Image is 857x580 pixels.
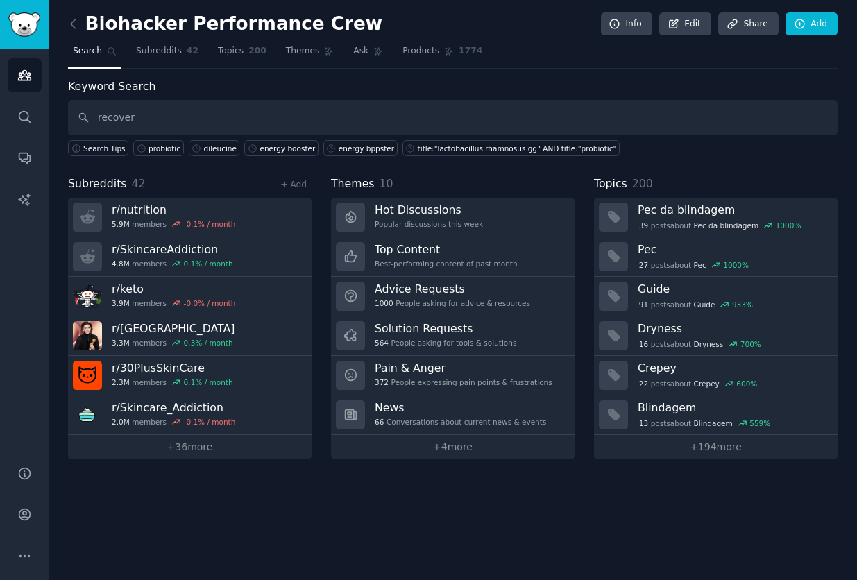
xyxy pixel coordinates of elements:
a: dileucine [189,140,240,156]
h2: Biohacker Performance Crew [68,13,382,35]
div: 600 % [736,379,757,389]
img: GummySearch logo [8,12,40,37]
div: -0.0 % / month [184,298,236,308]
a: Blindagem13postsaboutBlindagem559% [594,395,838,435]
span: Ask [353,45,368,58]
span: Themes [286,45,320,58]
h3: Top Content [375,242,518,257]
h3: Advice Requests [375,282,530,296]
span: 27 [639,260,648,270]
h3: Hot Discussions [375,203,483,217]
a: Crepey22postsaboutCrepey600% [594,356,838,395]
div: members [112,338,235,348]
a: Top ContentBest-performing content of past month [331,237,575,277]
span: 3.3M [112,338,130,348]
div: dileucine [204,144,237,153]
a: r/Skincare_Addiction2.0Mmembers-0.1% / month [68,395,312,435]
span: 13 [639,418,648,428]
span: 2.0M [112,417,130,427]
a: r/[GEOGRAPHIC_DATA]3.3Mmembers0.3% / month [68,316,312,356]
h3: Crepey [638,361,828,375]
h3: Pain & Anger [375,361,552,375]
div: -0.1 % / month [184,219,236,229]
a: Dryness16postsaboutDryness700% [594,316,838,356]
span: 372 [375,377,389,387]
a: Search [68,40,121,69]
div: members [112,219,235,229]
span: Pec da blindagem [694,221,759,230]
div: 0.1 % / month [184,377,233,387]
a: Info [601,12,652,36]
span: Guide [694,300,715,309]
span: Subreddits [136,45,182,58]
div: title:"lactobacillus rhamnosus gg" AND title:"probiotic" [418,144,617,153]
div: 700 % [740,339,761,349]
img: brasil [73,321,102,350]
span: Search Tips [83,144,126,153]
a: energy booster [244,140,318,156]
div: 1000 % [776,221,801,230]
span: 3.9M [112,298,130,308]
div: post s about [638,298,754,311]
h3: r/ 30PlusSkinCare [112,361,233,375]
div: energy booster [260,144,315,153]
span: 91 [639,300,648,309]
h3: News [375,400,546,415]
label: Keyword Search [68,80,155,93]
h3: Blindagem [638,400,828,415]
h3: r/ Skincare_Addiction [112,400,235,415]
a: Pec27postsaboutPec1000% [594,237,838,277]
div: 933 % [732,300,753,309]
div: People asking for advice & resources [375,298,530,308]
div: Conversations about current news & events [375,417,546,427]
span: 200 [248,45,266,58]
img: 30PlusSkinCare [73,361,102,390]
a: r/nutrition5.9Mmembers-0.1% / month [68,198,312,237]
input: Keyword search in audience [68,100,838,135]
span: 4.8M [112,259,130,268]
span: 42 [187,45,198,58]
button: Search Tips [68,140,128,156]
a: + Add [280,180,307,189]
span: Dryness [694,339,724,349]
span: 1000 [375,298,393,308]
span: Themes [331,176,375,193]
a: Hot DiscussionsPopular discussions this week [331,198,575,237]
div: People asking for tools & solutions [375,338,516,348]
a: Themes [281,40,339,69]
a: Guide91postsaboutGuide933% [594,277,838,316]
div: 1000 % [723,260,749,270]
a: Pain & Anger372People expressing pain points & frustrations [331,356,575,395]
div: probiotic [149,144,180,153]
span: 10 [380,177,393,190]
span: Subreddits [68,176,127,193]
div: Popular discussions this week [375,219,483,229]
span: 66 [375,417,384,427]
span: Products [402,45,439,58]
a: title:"lactobacillus rhamnosus gg" AND title:"probiotic" [402,140,620,156]
span: Search [73,45,102,58]
img: Skincare_Addiction [73,400,102,429]
h3: Pec [638,242,828,257]
a: Subreddits42 [131,40,203,69]
a: Solution Requests564People asking for tools & solutions [331,316,575,356]
div: Best-performing content of past month [375,259,518,268]
span: 22 [639,379,648,389]
h3: r/ keto [112,282,235,296]
a: Topics200 [213,40,271,69]
h3: Solution Requests [375,321,516,336]
a: Products1774 [398,40,487,69]
a: +4more [331,435,575,459]
span: 2.3M [112,377,130,387]
a: Edit [659,12,711,36]
span: 42 [132,177,146,190]
a: probiotic [133,140,184,156]
span: 5.9M [112,219,130,229]
div: members [112,259,233,268]
span: 1774 [459,45,482,58]
a: Add [786,12,838,36]
a: News66Conversations about current news & events [331,395,575,435]
div: post s about [638,259,750,271]
h3: r/ SkincareAddiction [112,242,233,257]
span: Topics [218,45,244,58]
